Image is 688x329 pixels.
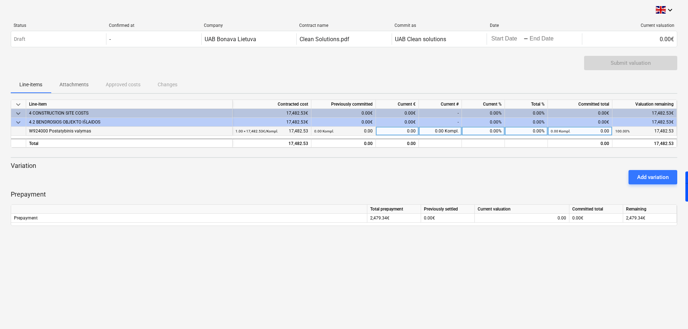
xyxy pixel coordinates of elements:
div: 0.00% [462,127,505,136]
div: 0.00 [548,139,612,147]
div: Previously settled [421,205,475,214]
p: Variation [11,161,677,170]
div: 17,482.53€ [233,118,311,127]
p: Line-items [19,81,42,88]
div: Current # [419,100,462,109]
div: Total [26,139,233,147]
div: Valuation remaining [612,100,677,109]
button: Add variation [629,170,677,184]
div: Total % [505,100,548,109]
div: 0.00 [314,139,373,148]
div: Contract name [299,23,389,28]
div: 0.00€ [569,214,623,223]
div: - [524,37,528,41]
div: 17,482.53 [615,139,674,148]
div: 0.00 [314,127,373,136]
p: Prepayment [11,190,677,199]
div: 0.00% [505,109,548,118]
span: keyboard_arrow_down [14,100,23,109]
div: Date [490,23,579,28]
div: Previously committed [311,100,376,109]
i: keyboard_arrow_down [666,6,674,14]
div: Committed total [569,205,623,214]
div: Prepayment [11,214,367,223]
span: keyboard_arrow_down [14,118,23,127]
div: UAB Clean solutions [395,36,446,43]
div: 0.00€ [548,109,612,118]
small: 0.00 Kompl. [314,129,334,133]
div: Committed total [548,100,612,109]
div: 0.00% [505,127,548,136]
div: - [109,36,111,43]
div: UAB Bonava Lietuva [205,36,256,43]
div: Remaining [623,205,677,214]
input: Start Date [490,34,524,44]
div: 0.00 [551,127,609,136]
div: 0.00 Kompl. [419,127,462,136]
div: 0.00 [376,139,419,147]
span: keyboard_arrow_down [14,109,23,118]
div: Clean Solutions.pdf [300,36,349,43]
div: 17,482.53 [235,139,308,148]
div: 0.00% [505,118,548,127]
div: Current valuation [475,205,569,214]
div: Company [204,23,293,28]
div: 2,479.34€ [367,214,421,223]
div: 0.00€ [582,33,677,45]
div: Contracted cost [233,100,311,109]
div: 0.00€ [376,109,419,118]
div: Current € [376,100,419,109]
div: Current valuation [585,23,674,28]
div: 17,482.53 [235,127,308,136]
small: 100.00% [615,129,630,133]
div: 0.00€ [548,118,612,127]
div: Confirmed at [109,23,199,28]
div: 0.00% [462,118,505,127]
div: 4 CONSTRUCTION SITE COSTS [29,109,229,118]
div: Total prepayment [367,205,421,214]
div: 2,479.34€ [623,214,677,223]
div: 0.00€ [421,214,475,223]
small: 0.00 Kompl. [551,129,570,133]
div: - [419,109,462,118]
div: 0.00€ [311,109,376,118]
div: 17,482.53 [615,127,674,136]
div: 0.00€ [311,118,376,127]
div: 17,482.53€ [233,109,311,118]
div: Commit as [395,23,484,28]
div: 4.2 BENDROSIOS OBJEKTO IŠLAIDOS [29,118,229,127]
div: - [419,118,462,127]
p: Draft [14,35,25,43]
div: Current % [462,100,505,109]
div: 0.00€ [376,118,419,127]
small: 1.00 × 17,482.53€ / Kompl. [235,129,278,133]
div: Add variation [637,173,669,182]
div: Line-item [26,100,233,109]
div: W924000 Postatybinis valymas [29,127,229,136]
p: Attachments [59,81,89,88]
div: 0.00 [376,127,419,136]
div: 0.00 [478,214,566,223]
div: 17,482.53€ [612,118,677,127]
input: End Date [528,34,562,44]
div: Status [14,23,103,28]
div: 17,482.53€ [612,109,677,118]
div: 0.00% [462,109,505,118]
